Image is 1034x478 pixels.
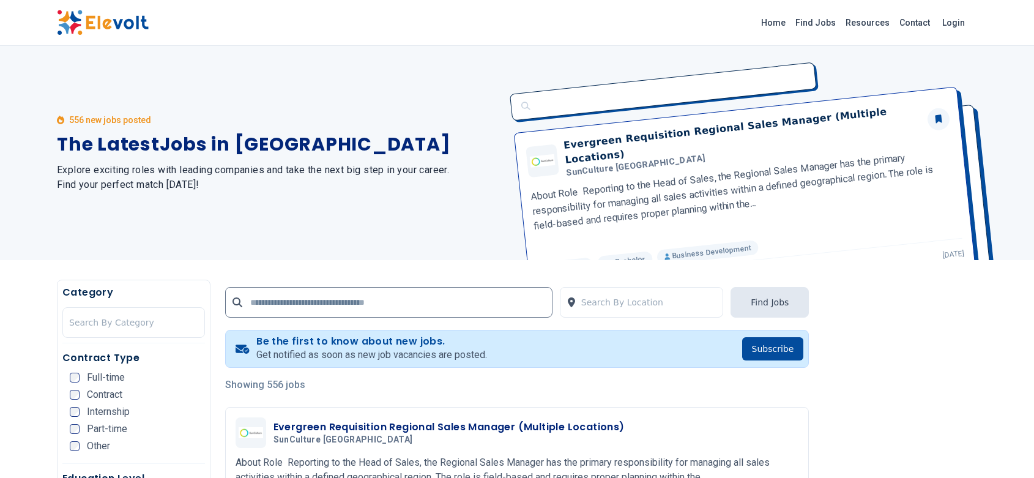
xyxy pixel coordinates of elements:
[256,335,487,348] h4: Be the first to know about new jobs.
[70,441,80,451] input: Other
[935,10,972,35] a: Login
[225,378,809,392] p: Showing 556 jobs
[57,10,149,35] img: Elevolt
[69,114,151,126] p: 556 new jobs posted
[87,390,122,400] span: Contract
[790,13,841,32] a: Find Jobs
[742,337,804,360] button: Subscribe
[273,420,625,435] h3: Evergreen Requisition Regional Sales Manager (Multiple Locations)
[756,13,790,32] a: Home
[62,351,205,365] h5: Contract Type
[70,407,80,417] input: Internship
[895,13,935,32] a: Contact
[87,424,127,434] span: Part-time
[70,424,80,434] input: Part-time
[256,348,487,362] p: Get notified as soon as new job vacancies are posted.
[87,441,110,451] span: Other
[62,285,205,300] h5: Category
[57,163,502,192] h2: Explore exciting roles with leading companies and take the next big step in your career. Find you...
[731,287,809,318] button: Find Jobs
[87,407,130,417] span: Internship
[841,13,895,32] a: Resources
[70,373,80,383] input: Full-time
[273,435,413,446] span: SunCulture [GEOGRAPHIC_DATA]
[57,133,502,155] h1: The Latest Jobs in [GEOGRAPHIC_DATA]
[70,390,80,400] input: Contract
[87,373,125,383] span: Full-time
[239,427,263,438] img: SunCulture Kenya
